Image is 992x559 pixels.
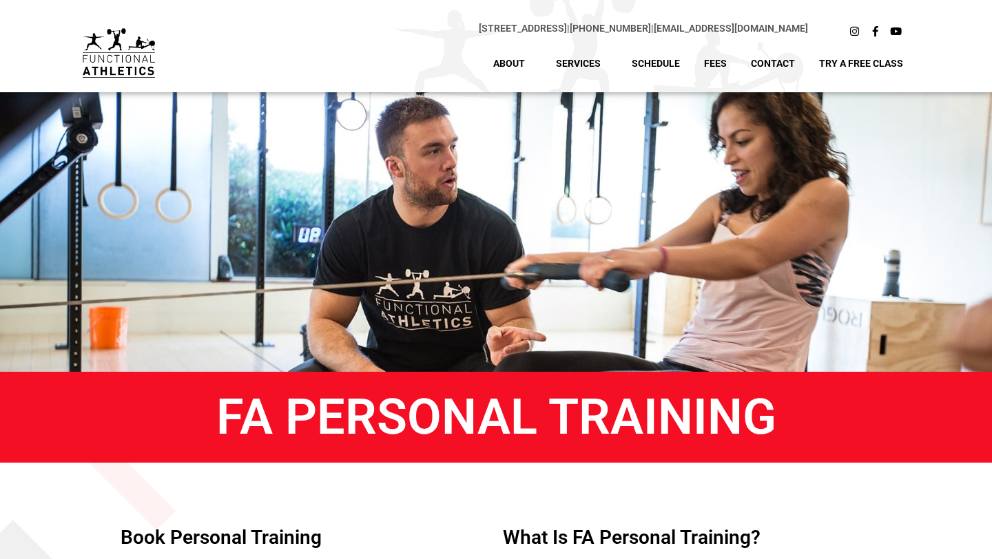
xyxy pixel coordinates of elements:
[21,392,971,442] h1: FA Personal Training
[479,23,570,34] span: |
[546,48,618,78] a: Services
[621,48,690,78] a: Schedule
[654,23,808,34] a: [EMAIL_ADDRESS][DOMAIN_NAME]
[809,48,913,78] a: Try A Free Class
[503,528,871,547] h4: What is FA Personal Training?
[183,21,807,36] p: |
[83,28,155,78] img: default-logo
[479,23,567,34] a: [STREET_ADDRESS]
[570,23,651,34] a: [PHONE_NUMBER]
[741,48,805,78] a: Contact
[483,48,542,78] a: About
[121,528,489,547] h4: Book Personal Training
[694,48,737,78] a: Fees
